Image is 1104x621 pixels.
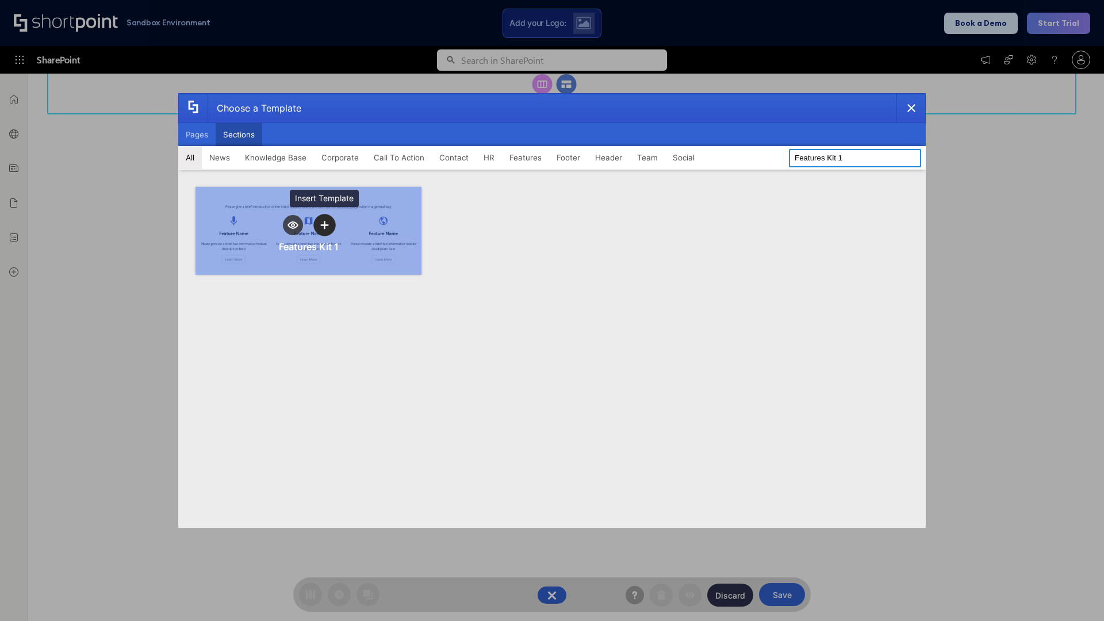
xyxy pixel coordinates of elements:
button: HR [476,146,502,169]
button: Footer [549,146,588,169]
input: Search [789,149,921,167]
button: Social [665,146,702,169]
button: Corporate [314,146,366,169]
button: Team [630,146,665,169]
div: template selector [178,93,926,528]
button: Header [588,146,630,169]
button: Call To Action [366,146,432,169]
button: Contact [432,146,476,169]
div: Features Kit 1 [279,241,339,252]
button: All [178,146,202,169]
button: Sections [216,123,262,146]
iframe: Chat Widget [1046,566,1104,621]
button: Pages [178,123,216,146]
div: Choose a Template [208,94,301,122]
button: Knowledge Base [237,146,314,169]
button: News [202,146,237,169]
button: Features [502,146,549,169]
